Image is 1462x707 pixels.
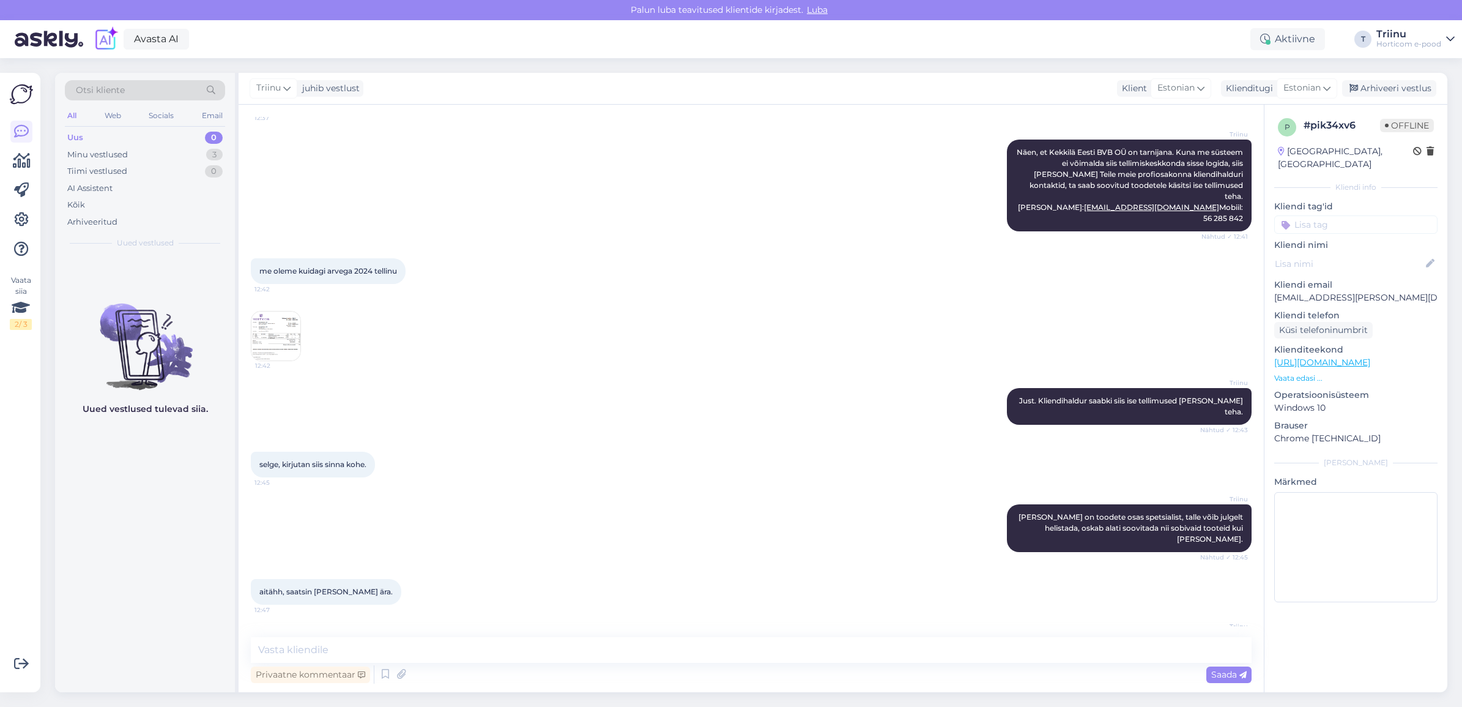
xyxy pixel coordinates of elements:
p: Kliendi email [1274,279,1438,291]
div: 0 [205,132,223,144]
span: Uued vestlused [117,238,174,249]
span: 12:47 [254,605,300,615]
div: Arhiveeritud [67,216,117,228]
div: 2 / 3 [10,319,32,330]
span: aitähh, saatsin [PERSON_NAME] ära. [259,587,393,596]
div: Minu vestlused [67,149,128,161]
span: p [1285,122,1290,132]
p: Kliendi nimi [1274,239,1438,252]
a: [URL][DOMAIN_NAME] [1274,357,1370,368]
div: Web [102,108,124,124]
span: Nähtud ✓ 12:43 [1200,425,1248,435]
span: Triinu [1202,378,1248,387]
div: Socials [146,108,176,124]
a: TriinuHorticom e-pood [1376,29,1455,49]
div: Vaata siia [10,275,32,330]
span: Triinu [256,81,281,95]
span: 12:37 [254,113,300,122]
div: Horticom e-pood [1376,39,1441,49]
span: Saada [1211,669,1247,680]
span: 12:45 [254,478,300,487]
div: juhib vestlust [297,82,360,95]
div: Kliendi info [1274,182,1438,193]
span: Just. Kliendihaldur saabki siis ise tellimused [PERSON_NAME] teha. [1019,396,1245,416]
span: Nähtud ✓ 12:45 [1200,553,1248,562]
span: Näen, et Kekkilä Eesti BVB OÜ on tarnijana. Kuna me süsteem ei võimalda siis tellimiskeskkonda si... [1017,148,1245,223]
div: Email [199,108,225,124]
a: Avasta AI [124,29,189,50]
div: Triinu [1376,29,1441,39]
span: Estonian [1283,81,1321,95]
input: Lisa nimi [1275,257,1423,271]
div: T [1354,31,1371,48]
span: Otsi kliente [76,84,125,97]
div: All [65,108,79,124]
div: Küsi telefoninumbrit [1274,322,1373,339]
div: [GEOGRAPHIC_DATA], [GEOGRAPHIC_DATA] [1278,145,1413,171]
p: Chrome [TECHNICAL_ID] [1274,432,1438,445]
p: Märkmed [1274,476,1438,488]
div: Klienditugi [1221,82,1273,95]
div: # pik34xv6 [1304,118,1380,133]
div: 3 [206,149,223,161]
p: Kliendi telefon [1274,309,1438,322]
span: Triinu [1202,495,1248,504]
span: [PERSON_NAME] on toodete osas spetsialist, talle võib julgelt helistada, oskab alati soovitada ni... [1019,512,1245,544]
div: Kõik [67,199,85,211]
div: Uus [67,132,83,144]
p: Uued vestlused tulevad siia. [83,403,208,416]
img: No chats [55,282,235,392]
p: Brauser [1274,419,1438,432]
span: Estonian [1157,81,1195,95]
img: explore-ai [93,26,119,52]
span: selge, kirjutan siis sinna kohe. [259,460,366,469]
p: Klienditeekond [1274,343,1438,356]
p: [EMAIL_ADDRESS][PERSON_NAME][DOMAIN_NAME] [1274,291,1438,304]
input: Lisa tag [1274,215,1438,234]
span: Triinu [1202,622,1248,631]
div: Aktiivne [1250,28,1325,50]
div: 0 [205,165,223,178]
span: Triinu [1202,130,1248,139]
div: Klient [1117,82,1147,95]
p: Kliendi tag'id [1274,200,1438,213]
span: me oleme kuidagi arvega 2024 tellinu [259,266,397,275]
span: 12:42 [255,361,301,370]
div: Arhiveeri vestlus [1342,80,1436,97]
p: Operatsioonisüsteem [1274,389,1438,402]
img: Askly Logo [10,83,33,106]
div: [PERSON_NAME] [1274,457,1438,468]
div: Tiimi vestlused [67,165,127,178]
div: AI Assistent [67,182,113,195]
a: [EMAIL_ADDRESS][DOMAIN_NAME] [1084,203,1219,212]
p: Windows 10 [1274,402,1438,414]
span: 12:42 [254,285,300,294]
span: Nähtud ✓ 12:41 [1201,232,1248,241]
span: Luba [803,4,831,15]
div: Privaatne kommentaar [251,667,370,683]
span: Offline [1380,119,1434,132]
p: Vaata edasi ... [1274,373,1438,384]
img: Attachment [251,312,300,361]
